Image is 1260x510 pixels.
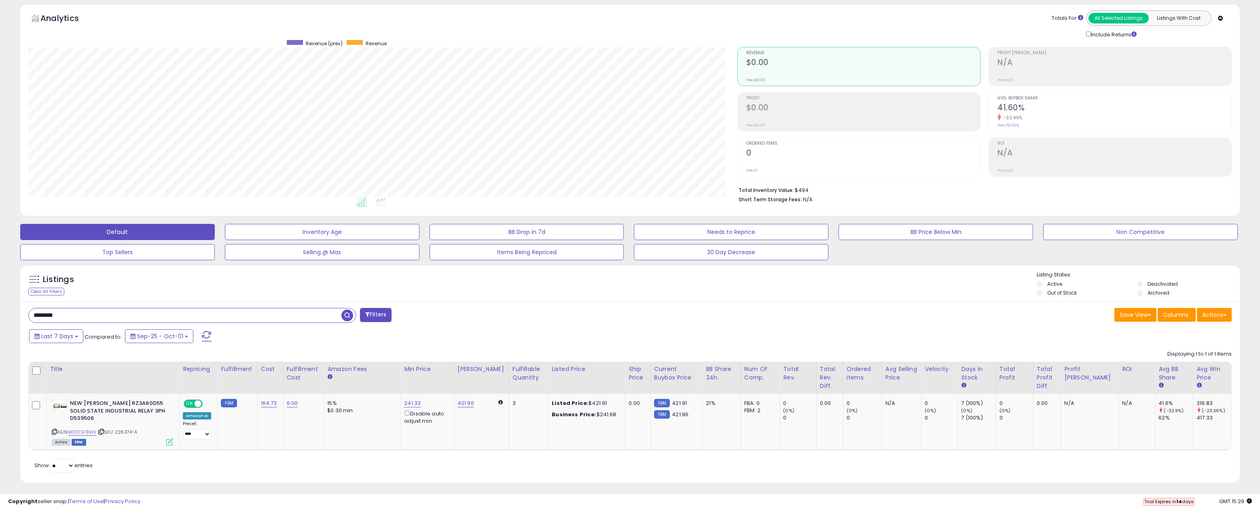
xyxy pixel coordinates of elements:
h5: Analytics [40,13,95,26]
div: Listed Price [552,365,622,373]
label: Active [1047,280,1062,287]
h2: 0 [746,148,980,159]
li: $494 [739,185,1226,194]
span: Profit [PERSON_NAME] [997,51,1231,55]
button: BB Price Below Min [839,224,1033,240]
div: Ordered Items [847,365,879,382]
small: Avg BB Share. [1158,382,1163,389]
small: Days In Stock. [961,382,966,389]
b: NEW [PERSON_NAME] RZ3A60D55 SOLID STATE INDUSTRIAL RELAY 3PH D539506 [70,400,168,424]
div: Min Price [404,365,451,373]
small: Prev: 0 [746,168,758,173]
button: Needs to Reprice [634,224,828,240]
label: Archived [1148,289,1169,296]
div: Total Profit [1000,365,1030,382]
h2: N/A [997,58,1231,69]
span: 421.96 [672,411,688,418]
div: BB Share 24h. [706,365,737,382]
span: Avg. Buybox Share [997,96,1231,101]
div: Fulfillment [221,365,254,373]
button: Top Sellers [20,244,215,260]
small: Amazon Fees. [327,373,332,381]
div: Total Rev. [783,365,813,382]
button: Items Being Repriced [430,244,624,260]
small: (0%) [847,407,858,414]
div: Ship Price [629,365,647,382]
div: 0 [847,400,882,407]
div: Days In Stock [961,365,992,382]
div: $241.68 [552,411,619,418]
span: Revenue (prev) [306,40,343,47]
div: Fulfillment Cost [287,365,321,382]
small: Prev: $0.00 [746,78,765,82]
div: Total Rev. Diff. [820,365,840,390]
div: 0.00 [820,400,837,407]
div: Totals For [1052,15,1083,22]
div: Repricing [183,365,214,373]
div: 0 [847,414,882,421]
div: 62% [1158,414,1193,421]
span: 421.91 [672,399,687,407]
button: Save View [1114,308,1156,322]
div: Cost [261,365,280,373]
div: ASIN: [52,400,173,445]
span: Ordered Items [746,141,980,146]
span: Show: entries [34,462,93,469]
small: FBM [221,399,237,407]
button: All Selected Listings [1088,13,1149,23]
span: ON [184,400,195,407]
button: Inventory Age [225,224,419,240]
span: FBM [72,439,86,446]
div: 0.00 [629,400,644,407]
div: 7 (100%) [961,400,995,407]
div: Amazon AI [183,412,211,419]
span: Revenue [366,40,387,47]
span: Profit [746,96,980,101]
div: Disable auto adjust min [404,409,448,425]
a: Terms of Use [69,497,104,505]
div: 0 [783,400,816,407]
span: Columns [1163,311,1188,319]
a: 241.33 [404,399,421,407]
small: -32.90% [1001,115,1023,121]
a: 164.73 [261,399,277,407]
div: 0 [1000,400,1033,407]
div: Preset: [183,421,211,439]
span: 2025-10-9 15:29 GMT [1219,497,1252,505]
div: $0.30 min [327,407,394,414]
button: 30 Day Decrease [634,244,828,260]
button: Filters [360,308,392,322]
div: Title [50,365,176,373]
small: (0%) [925,407,936,414]
label: Deactivated [1148,280,1178,287]
span: | SKU: 226374-A [97,429,138,435]
button: Columns [1158,308,1196,322]
a: B01K7SF8WE [68,429,96,436]
div: [PERSON_NAME] [457,365,506,373]
button: Actions [1197,308,1232,322]
div: ROI [1122,365,1152,373]
h5: Listings [43,274,74,285]
small: (0%) [1000,407,1011,414]
div: Avg BB Share [1158,365,1190,382]
img: 412mTi9n3iL._SL40_.jpg [52,400,68,412]
div: 0.00 [1037,400,1055,407]
button: Last 7 Days [29,329,83,343]
small: (0%) [961,407,972,414]
button: Sep-25 - Oct-01 [125,329,193,343]
div: 15% [327,400,394,407]
span: ROI [997,141,1231,146]
b: Business Price: [552,411,596,418]
div: 21% [706,400,735,407]
a: 421.96 [457,399,474,407]
div: Clear All Filters [28,288,64,295]
div: Velocity [925,365,954,373]
b: 14 [1176,498,1182,505]
small: Prev: N/A [997,78,1013,82]
span: Last 7 Days [41,332,73,340]
div: 3 [512,400,542,407]
span: Revenue [746,51,980,55]
div: N/A [1064,400,1112,407]
small: Avg Win Price. [1196,382,1201,389]
label: Out of Stock [1047,289,1077,296]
